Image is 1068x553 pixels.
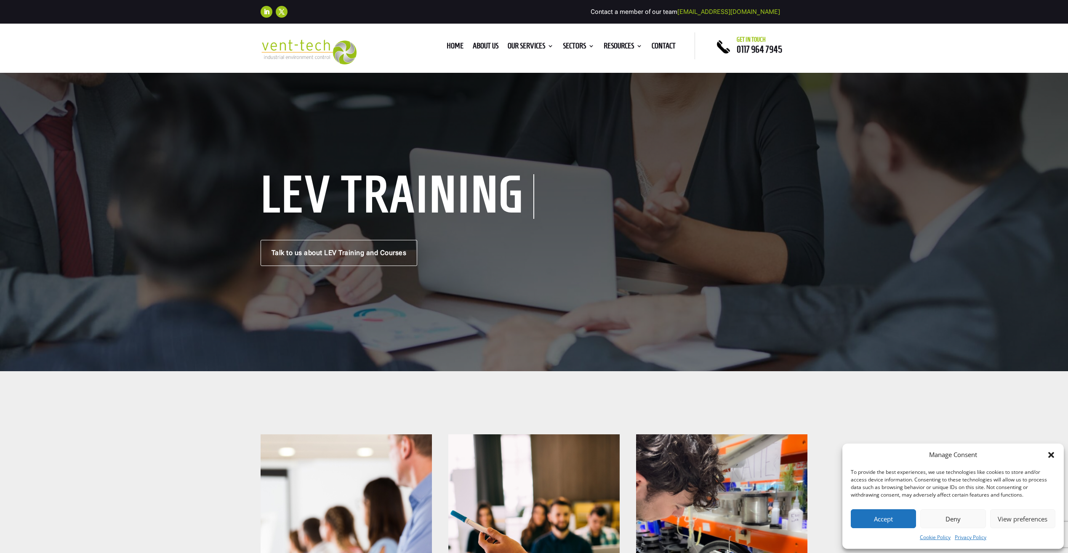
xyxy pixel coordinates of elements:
span: Contact a member of our team [591,8,780,16]
div: To provide the best experiences, we use technologies like cookies to store and/or access device i... [851,468,1055,499]
button: Deny [920,509,985,528]
a: Follow on X [276,6,288,18]
a: [EMAIL_ADDRESS][DOMAIN_NAME] [677,8,780,16]
a: Our Services [508,43,554,52]
a: Sectors [563,43,594,52]
a: Resources [604,43,642,52]
span: Get in touch [737,36,766,43]
a: Cookie Policy [920,532,951,542]
a: Talk to us about LEV Training and Courses [261,240,418,266]
a: Home [447,43,463,52]
div: Close dialog [1047,451,1055,459]
button: View preferences [990,509,1055,528]
a: Contact [652,43,676,52]
a: About us [473,43,498,52]
button: Accept [851,509,916,528]
img: 2023-09-27T08_35_16.549ZVENT-TECH---Clear-background [261,40,357,64]
div: Manage Consent [929,450,977,460]
a: 0117 964 7945 [737,44,782,54]
h1: LEV Training Courses [261,174,534,219]
a: Follow on LinkedIn [261,6,272,18]
a: Privacy Policy [955,532,986,542]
